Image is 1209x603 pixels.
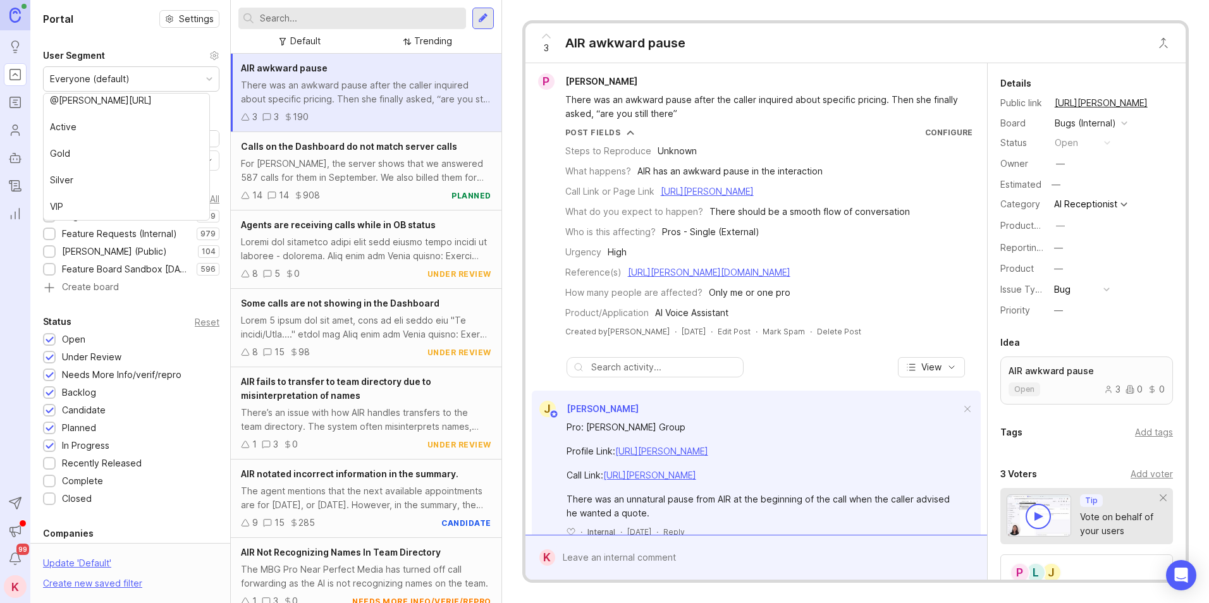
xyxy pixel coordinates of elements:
[1048,176,1064,193] div: —
[1080,510,1160,538] div: Vote on behalf of your users
[241,314,491,341] div: Lorem 5 ipsum dol sit amet, cons ad eli seddo eiu "Te incidi/Utla...." etdol mag Aliq enim adm Ve...
[817,326,861,337] div: Delete Post
[252,516,258,530] div: 9
[274,267,280,281] div: 5
[1126,385,1143,394] div: 0
[1009,365,1165,377] p: AIR awkward pause
[241,141,457,152] span: Calls on the Dashboard do not match server calls
[1054,283,1071,296] div: Bug
[43,576,142,590] div: Create new saved filter
[231,132,501,210] a: Calls on the Dashboard do not match server callsFor [PERSON_NAME], the server shows that we answe...
[43,526,94,541] div: Companies
[241,235,491,263] div: Loremi dol sitametco adipi elit sedd eiusmo tempo incidi ut laboree - dolorema. Aliq enim adm Ven...
[1085,496,1098,506] p: Tip
[62,332,85,346] div: Open
[1000,305,1030,315] label: Priority
[274,345,285,359] div: 15
[44,167,209,193] div: Silver
[655,306,728,320] div: AI Voice Assistant
[567,403,639,414] span: [PERSON_NAME]
[16,544,29,555] span: 99
[675,326,677,337] div: ·
[4,492,27,515] button: Send to Autopilot
[427,269,491,279] div: under review
[1000,425,1022,440] div: Tags
[1000,242,1068,253] label: Reporting Team
[4,547,27,570] button: Notifications
[615,446,708,456] a: [URL][PERSON_NAME]
[200,264,216,274] p: 596
[682,326,706,337] a: [DATE]
[1104,385,1120,394] div: 3
[4,35,27,58] a: Ideas
[202,247,216,257] p: 104
[531,73,647,90] a: P[PERSON_NAME]
[628,267,790,277] a: [URL][PERSON_NAME][DOMAIN_NAME]
[293,110,309,124] div: 190
[565,245,601,259] div: Urgency
[532,401,639,417] a: J[PERSON_NAME]
[1000,263,1034,274] label: Product
[539,549,555,566] div: K
[62,421,96,435] div: Planned
[43,314,71,329] div: Status
[4,575,27,598] button: K
[4,174,27,197] a: Changelog
[565,127,635,138] button: Post Fields
[241,376,431,401] span: AIR fails to transfer to team directory due to misinterpretation of names
[44,140,209,167] div: Gold
[565,144,651,158] div: Steps to Reproduce
[241,547,441,557] span: AIR Not Recognizing Names In Team Directory
[565,34,685,52] div: AIR awkward pause
[62,245,167,259] div: [PERSON_NAME] (Public)
[4,63,27,86] a: Portal
[718,326,751,337] div: Edit Post
[414,34,452,48] div: Trending
[591,360,737,374] input: Search activity...
[427,347,491,358] div: under review
[565,265,622,279] div: Reference(s)
[709,286,790,300] div: Only me or one pro
[1054,303,1063,317] div: —
[567,420,960,434] div: Pro: [PERSON_NAME] Group
[4,202,27,225] a: Reporting
[1000,157,1045,171] div: Owner
[252,345,258,359] div: 8
[1055,136,1078,150] div: open
[241,484,491,512] div: The agent mentions that the next available appointments are for [DATE], or [DATE]. However, in th...
[274,110,279,124] div: 3
[159,10,219,28] a: Settings
[1041,563,1062,583] div: J
[241,63,328,73] span: AIR awkward pause
[711,326,713,337] div: ·
[292,437,298,451] div: 0
[179,13,214,25] span: Settings
[62,456,142,470] div: Recently Released
[565,164,631,178] div: What happens?
[241,157,491,185] div: For [PERSON_NAME], the server shows that we answered 587 calls for them in September. We also bil...
[43,556,111,576] div: Update ' Default '
[294,267,300,281] div: 0
[565,185,654,198] div: Call Link or Page Link
[44,114,209,140] div: Active
[1151,30,1176,56] button: Close button
[43,283,219,294] a: Create board
[656,527,658,537] div: ·
[241,563,491,590] div: The MBG Pro Near Perfect Media has turned off call forwarding as the AI is not recognizing names ...
[1000,180,1041,189] div: Estimated
[565,225,656,239] div: Who is this affecting?
[539,401,556,417] div: J
[1054,241,1063,255] div: —
[1014,384,1034,394] span: open
[627,527,651,537] span: [DATE]
[1131,467,1173,481] div: Add voter
[4,520,27,542] button: Announcements
[565,306,649,320] div: Product/Application
[62,262,190,276] div: Feature Board Sandbox [DATE]
[1000,76,1031,91] div: Details
[273,437,278,451] div: 3
[298,516,315,530] div: 285
[62,492,92,506] div: Closed
[1010,563,1030,583] div: P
